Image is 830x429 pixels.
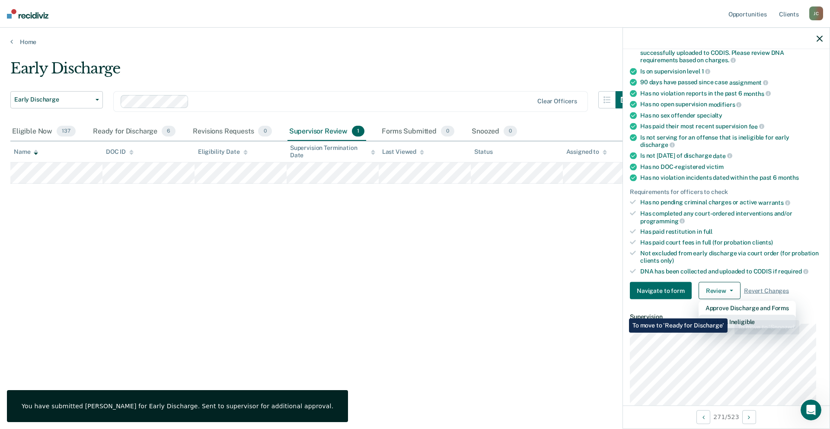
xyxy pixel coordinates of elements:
[640,174,823,181] div: Has no violation incidents dated within the past 6
[630,282,692,299] button: Navigate to form
[778,268,808,275] span: required
[742,410,756,424] button: Next Opportunity
[640,112,823,119] div: Has no sex offender
[10,122,77,141] div: Eligible Now
[566,148,607,156] div: Assigned to
[699,282,741,299] button: Review
[630,313,823,321] dt: Supervision
[640,101,823,108] div: Has no open supervision
[709,101,742,108] span: modifiers
[699,301,796,315] button: Approve Discharge and Forms
[744,287,789,294] span: Revert Changes
[382,148,424,156] div: Last Viewed
[713,152,732,159] span: date
[640,133,823,148] div: Is not serving for an offense that is ineligible for early
[106,148,134,156] div: DOC ID
[640,89,823,97] div: Has no violation reports in the past 6
[7,9,48,19] img: Recidiviz
[640,163,823,170] div: Has no DOC-registered
[758,199,790,206] span: warrants
[729,79,768,86] span: assignment
[778,174,799,181] span: months
[623,405,830,428] div: 271 / 523
[696,410,710,424] button: Previous Opportunity
[10,38,820,46] a: Home
[640,67,823,75] div: Is on supervision level
[441,126,454,137] span: 0
[352,126,364,137] span: 1
[91,122,177,141] div: Ready for Discharge
[640,123,823,130] div: Has paid their most recent supervision
[640,267,823,275] div: DNA has been collected and uploaded to CODIS if
[10,60,633,84] div: Early Discharge
[537,98,577,105] div: Clear officers
[661,257,674,264] span: only)
[640,42,823,64] div: DNA might be required to be collected but has not yet been successfully uploaded to CODIS. Please...
[640,217,685,224] span: programming
[470,122,519,141] div: Snoozed
[640,228,823,235] div: Has paid restitution in
[699,315,796,329] button: Mark as Ineligible
[640,152,823,160] div: Is not [DATE] of discharge
[749,123,764,130] span: fee
[630,282,695,299] a: Navigate to form link
[703,228,712,235] span: full
[57,126,76,137] span: 137
[706,163,724,170] span: victim
[290,144,375,159] div: Supervision Termination Date
[640,141,675,148] span: discharge
[752,239,773,246] span: clients)
[380,122,456,141] div: Forms Submitted
[640,79,823,86] div: 90 days have passed since case
[474,148,493,156] div: Status
[630,188,823,195] div: Requirements for officers to check
[504,126,517,137] span: 0
[702,68,711,75] span: 1
[191,122,273,141] div: Revisions Requests
[287,122,367,141] div: Supervisor Review
[14,96,92,103] span: Early Discharge
[162,126,176,137] span: 6
[801,400,821,420] iframe: Intercom live chat
[744,90,771,97] span: months
[22,402,333,410] div: You have submitted [PERSON_NAME] for Early Discharge. Sent to supervisor for additional approval.
[198,148,248,156] div: Eligibility Date
[640,199,823,207] div: Has no pending criminal charges or active
[258,126,271,137] span: 0
[14,148,38,156] div: Name
[697,112,722,119] span: specialty
[809,6,823,20] div: J C
[640,250,823,264] div: Not excluded from early discharge via court order (for probation clients
[640,239,823,246] div: Has paid court fees in full (for probation
[640,210,823,225] div: Has completed any court-ordered interventions and/or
